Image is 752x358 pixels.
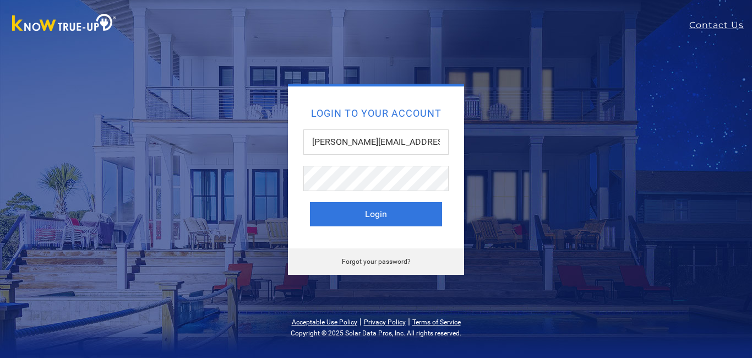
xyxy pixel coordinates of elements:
[303,129,449,155] input: Email
[342,258,411,265] a: Forgot your password?
[364,318,406,326] a: Privacy Policy
[310,202,442,226] button: Login
[7,12,122,36] img: Know True-Up
[292,318,357,326] a: Acceptable Use Policy
[689,19,752,32] a: Contact Us
[412,318,461,326] a: Terms of Service
[359,316,362,327] span: |
[310,109,442,118] h2: Login to your account
[408,316,410,327] span: |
